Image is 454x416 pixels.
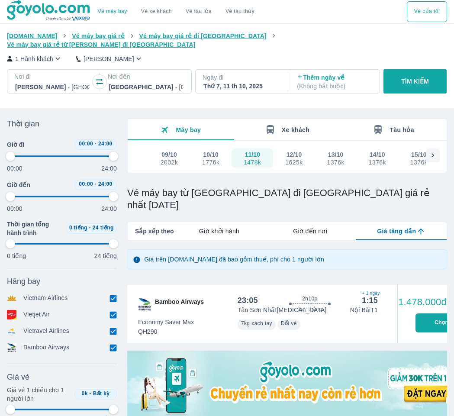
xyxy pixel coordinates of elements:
[7,32,447,49] nav: breadcrumb
[7,252,26,260] p: 0 tiếng
[238,295,258,306] div: 23:05
[95,141,97,147] span: -
[293,227,327,235] span: Giờ đến nơi
[327,159,344,166] div: 1376k
[203,150,219,159] div: 10/10
[281,320,297,326] span: Đổi vé
[285,159,303,166] div: 1625k
[161,159,178,166] div: 2002k
[174,222,447,240] div: lab API tabs example
[302,295,317,302] span: 2h10p
[287,150,302,159] div: 12/10
[94,252,117,260] p: 24 tiếng
[90,390,91,397] span: -
[390,126,414,133] span: Tàu hỏa
[144,255,324,264] p: Giá trên [DOMAIN_NAME] đã bao gồm thuế, phí cho 1 người lớn
[203,82,278,90] div: Thứ 7, 11 th 10, 2025
[350,306,378,314] p: Nội Bài T1
[244,159,261,166] div: 1478k
[241,320,272,326] span: 7kg xách tay
[297,73,372,90] p: Thêm ngày về
[15,55,53,63] p: 1 Hành khách
[202,159,219,166] div: 1776k
[7,181,30,189] span: Giờ đến
[7,372,29,382] span: Giá vé
[101,164,117,173] p: 24:00
[410,159,428,166] div: 1376k
[82,390,88,397] span: 0k
[199,227,239,235] span: Giờ khởi hành
[93,390,110,397] span: Bất kỳ
[72,32,125,39] span: Vé máy bay giá rẻ
[219,1,261,22] button: Vé tàu thủy
[7,164,23,173] p: 00:00
[7,276,40,287] span: Hãng bay
[69,225,87,231] span: 0 tiếng
[203,73,279,82] p: Ngày đi
[362,290,378,297] span: + 1 ngày
[138,318,194,326] span: Economy Saver Max
[79,141,93,147] span: 00:00
[407,1,447,22] div: choose transportation mode
[282,126,309,133] span: Xe khách
[138,297,151,311] img: QH
[98,141,113,147] span: 24:00
[383,69,447,94] button: TÌM KIẾM
[148,148,426,168] div: scrollable day and price
[23,343,69,352] p: Bamboo Airways
[238,306,327,314] p: Tân Sơn Nhất [MEDICAL_DATA]
[91,1,261,22] div: choose transportation mode
[108,72,184,81] p: Nơi đến
[7,204,23,213] p: 00:00
[101,204,117,213] p: 24:00
[23,326,69,336] p: Vietravel Airlines
[141,8,172,15] a: Vé xe khách
[7,386,71,403] p: Giá vé 1 chiều cho 1 người lớn
[135,227,174,235] span: Sắp xếp theo
[23,293,68,303] p: Vietnam Airlines
[401,77,429,86] p: TÌM KIẾM
[179,1,219,22] a: Vé tàu lửa
[176,126,201,133] span: Máy bay
[89,225,91,231] span: -
[139,32,267,39] span: Vé máy bay giá rẻ đi [GEOGRAPHIC_DATA]
[161,150,177,159] div: 09/10
[95,181,97,187] span: -
[369,159,386,166] div: 1376k
[411,150,427,159] div: 15/10
[98,8,127,15] a: Vé máy bay
[155,297,204,311] span: Bamboo Airways
[370,150,385,159] div: 14/10
[245,150,260,159] div: 11/10
[127,187,447,211] h1: Vé máy bay từ [GEOGRAPHIC_DATA] đi [GEOGRAPHIC_DATA] giá rẻ nhất [DATE]
[138,327,194,336] span: QH290
[7,54,62,63] button: 1 Hành khách
[76,54,143,63] button: [PERSON_NAME]
[407,1,447,22] button: Vé của tôi
[79,181,93,187] span: 00:00
[7,119,39,129] span: Thời gian
[297,82,372,90] p: ( Không bắt buộc )
[362,295,378,306] div: 1:15
[7,32,58,39] span: [DOMAIN_NAME]
[328,150,344,159] div: 13/10
[23,310,50,319] p: Vietjet Air
[7,220,63,237] span: Thời gian tổng hành trình
[377,227,416,235] span: Giá tăng dần
[98,181,113,187] span: 24:00
[14,72,91,81] p: Nơi đi
[93,225,114,231] span: 24 tiếng
[84,55,134,63] p: [PERSON_NAME]
[7,41,196,48] span: Vé máy bay giá rẻ từ [PERSON_NAME] đi [GEOGRAPHIC_DATA]
[7,140,24,149] span: Giờ đi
